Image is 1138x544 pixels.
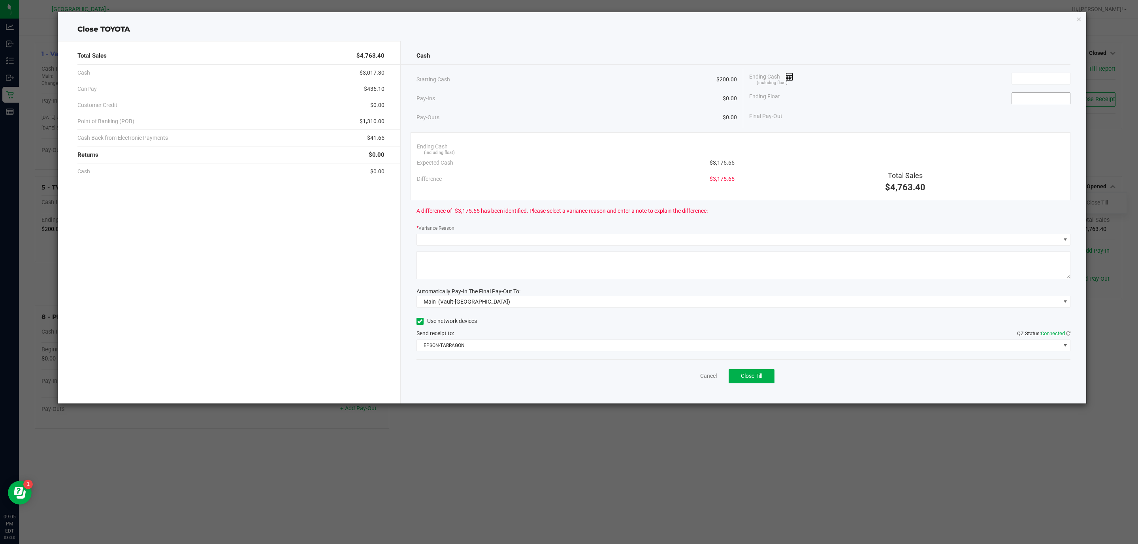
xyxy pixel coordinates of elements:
[741,373,762,379] span: Close Till
[729,369,774,383] button: Close Till
[417,159,453,167] span: Expected Cash
[370,101,384,109] span: $0.00
[749,92,780,104] span: Ending Float
[723,113,737,122] span: $0.00
[757,80,788,86] span: (including float)
[1041,330,1065,336] span: Connected
[416,225,454,232] label: Variance Reason
[708,175,735,183] span: -$3,175.65
[885,182,925,192] span: $4,763.40
[424,150,455,156] span: (including float)
[416,51,430,60] span: Cash
[77,134,168,142] span: Cash Back from Electronic Payments
[77,101,117,109] span: Customer Credit
[710,159,735,167] span: $3,175.65
[416,94,435,103] span: Pay-Ins
[77,51,107,60] span: Total Sales
[416,288,520,295] span: Automatically Pay-In The Final Pay-Out To:
[888,171,923,180] span: Total Sales
[77,167,90,176] span: Cash
[360,117,384,126] span: $1,310.00
[749,112,782,120] span: Final Pay-Out
[438,298,510,305] span: (Vault-[GEOGRAPHIC_DATA])
[356,51,384,60] span: $4,763.40
[77,69,90,77] span: Cash
[416,207,708,215] span: A difference of -$3,175.65 has been identified. Please select a variance reason and enter a note ...
[416,330,454,336] span: Send receipt to:
[716,75,737,84] span: $200.00
[77,117,134,126] span: Point of Banking (POB)
[23,480,33,489] iframe: Resource center unread badge
[369,150,384,159] span: $0.00
[416,113,439,122] span: Pay-Outs
[416,75,450,84] span: Starting Cash
[370,167,384,176] span: $0.00
[77,85,97,93] span: CanPay
[723,94,737,103] span: $0.00
[77,146,384,163] div: Returns
[8,481,32,505] iframe: Resource center
[417,175,442,183] span: Difference
[366,134,384,142] span: -$41.65
[417,143,448,151] span: Ending Cash
[360,69,384,77] span: $3,017.30
[58,24,1087,35] div: Close TOYOTA
[749,73,793,84] span: Ending Cash
[416,317,477,325] label: Use network devices
[700,372,717,380] a: Cancel
[424,298,436,305] span: Main
[1017,330,1070,336] span: QZ Status:
[364,85,384,93] span: $436.10
[417,340,1061,351] span: EPSON-TARRAGON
